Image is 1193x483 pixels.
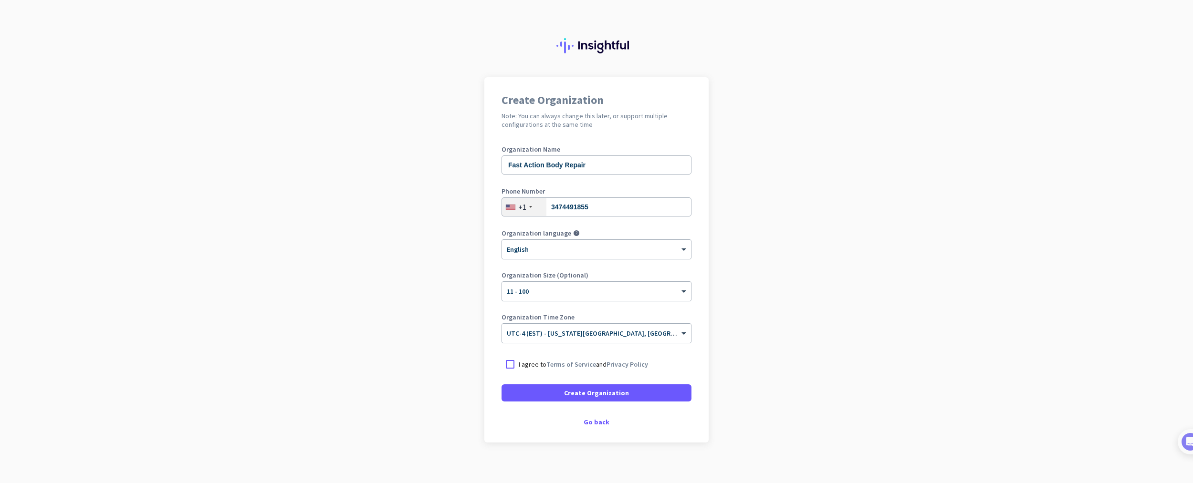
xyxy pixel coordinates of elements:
label: Organization Time Zone [502,314,691,320]
i: help [573,230,580,236]
img: Insightful [556,38,637,53]
h1: Create Organization [502,94,691,106]
label: Organization language [502,230,571,236]
button: Create Organization [502,384,691,401]
label: Organization Name [502,146,691,153]
p: I agree to and [519,360,648,369]
a: Privacy Policy [607,360,648,369]
input: What is the name of your organization? [502,155,691,175]
label: Phone Number [502,188,691,195]
a: Terms of Service [546,360,596,369]
label: Organization Size (Optional) [502,272,691,278]
div: +1 [518,202,526,212]
span: Create Organization [564,388,629,398]
h2: Note: You can always change this later, or support multiple configurations at the same time [502,112,691,129]
div: Go back [502,419,691,425]
input: 201-555-0123 [502,197,691,216]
